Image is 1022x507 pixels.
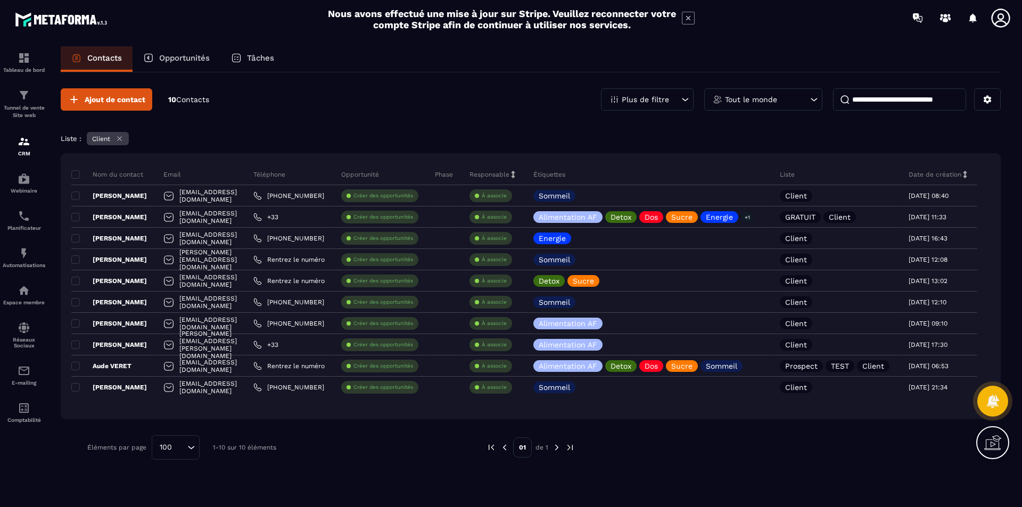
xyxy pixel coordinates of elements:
[327,8,677,30] h2: Nous avons effectué une mise à jour sur Stripe. Veuillez reconnecter votre compte Stripe afin de ...
[18,364,30,377] img: email
[61,88,152,111] button: Ajout de contact
[533,170,565,179] p: Étiquettes
[862,362,884,370] p: Client
[71,192,147,200] p: [PERSON_NAME]
[353,192,413,200] p: Créer des opportunités
[831,362,849,370] p: TEST
[3,276,45,313] a: automationsautomationsEspace membre
[573,277,594,285] p: Sucre
[909,192,949,200] p: [DATE] 08:40
[909,170,961,179] p: Date de création
[18,321,30,334] img: social-network
[253,170,285,179] p: Téléphone
[253,319,324,328] a: [PHONE_NUMBER]
[3,313,45,356] a: social-networksocial-networkRéseaux Sociaux
[535,443,548,452] p: de 1
[785,384,807,391] p: Client
[71,213,147,221] p: [PERSON_NAME]
[213,444,276,451] p: 1-10 sur 10 éléments
[353,277,413,285] p: Créer des opportunités
[482,192,507,200] p: À associe
[539,213,597,221] p: Alimentation AF
[500,443,509,452] img: prev
[539,298,570,306] p: Sommeil
[3,239,45,276] a: automationsautomationsAutomatisations
[785,362,818,370] p: Prospect
[785,320,807,327] p: Client
[71,234,147,243] p: [PERSON_NAME]
[435,170,453,179] p: Phase
[565,443,575,452] img: next
[71,277,147,285] p: [PERSON_NAME]
[87,444,146,451] p: Éléments par page
[61,135,81,143] p: Liste :
[706,362,737,370] p: Sommeil
[353,320,413,327] p: Créer des opportunités
[482,341,507,348] p: À associe
[353,298,413,306] p: Créer des opportunités
[71,362,131,370] p: Aude VERET
[539,256,570,263] p: Sommeil
[18,52,30,64] img: formation
[353,341,413,348] p: Créer des opportunités
[482,384,507,391] p: À associe
[611,362,631,370] p: Detox
[909,298,946,306] p: [DATE] 12:10
[176,95,209,104] span: Contacts
[176,442,185,453] input: Search for option
[909,213,946,221] p: [DATE] 11:33
[741,212,754,223] p: +1
[482,320,507,327] p: À associe
[87,53,122,63] p: Contacts
[353,235,413,242] p: Créer des opportunités
[353,213,413,221] p: Créer des opportunités
[645,213,658,221] p: Dos
[706,213,733,221] p: Energie
[353,384,413,391] p: Créer des opportunités
[780,170,795,179] p: Liste
[353,256,413,263] p: Créer des opportunités
[785,213,815,221] p: GRATUIT
[353,362,413,370] p: Créer des opportunités
[18,284,30,297] img: automations
[253,383,324,392] a: [PHONE_NUMBER]
[163,170,181,179] p: Email
[71,319,147,328] p: [PERSON_NAME]
[253,340,278,349] a: +33
[539,320,597,327] p: Alimentation AF
[159,53,210,63] p: Opportunités
[3,127,45,164] a: formationformationCRM
[3,380,45,386] p: E-mailing
[3,417,45,423] p: Comptabilité
[3,104,45,119] p: Tunnel de vente Site web
[482,277,507,285] p: À associe
[253,234,324,243] a: [PHONE_NUMBER]
[909,362,949,370] p: [DATE] 06:53
[785,256,807,263] p: Client
[539,384,570,391] p: Sommeil
[482,213,507,221] p: À associe
[3,262,45,268] p: Automatisations
[3,67,45,73] p: Tableau de bord
[3,151,45,156] p: CRM
[71,298,147,306] p: [PERSON_NAME]
[71,170,143,179] p: Nom du contact
[482,235,507,242] p: À associe
[909,384,947,391] p: [DATE] 21:34
[18,402,30,414] img: accountant
[247,53,274,63] p: Tâches
[253,298,324,306] a: [PHONE_NUMBER]
[909,341,947,348] p: [DATE] 17:30
[3,356,45,394] a: emailemailE-mailing
[539,362,597,370] p: Alimentation AF
[539,235,566,242] p: Energie
[71,255,147,264] p: [PERSON_NAME]
[3,188,45,194] p: Webinaire
[168,95,209,105] p: 10
[482,298,507,306] p: À associe
[785,298,807,306] p: Client
[18,210,30,222] img: scheduler
[15,10,111,29] img: logo
[487,443,496,452] img: prev
[3,394,45,431] a: accountantaccountantComptabilité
